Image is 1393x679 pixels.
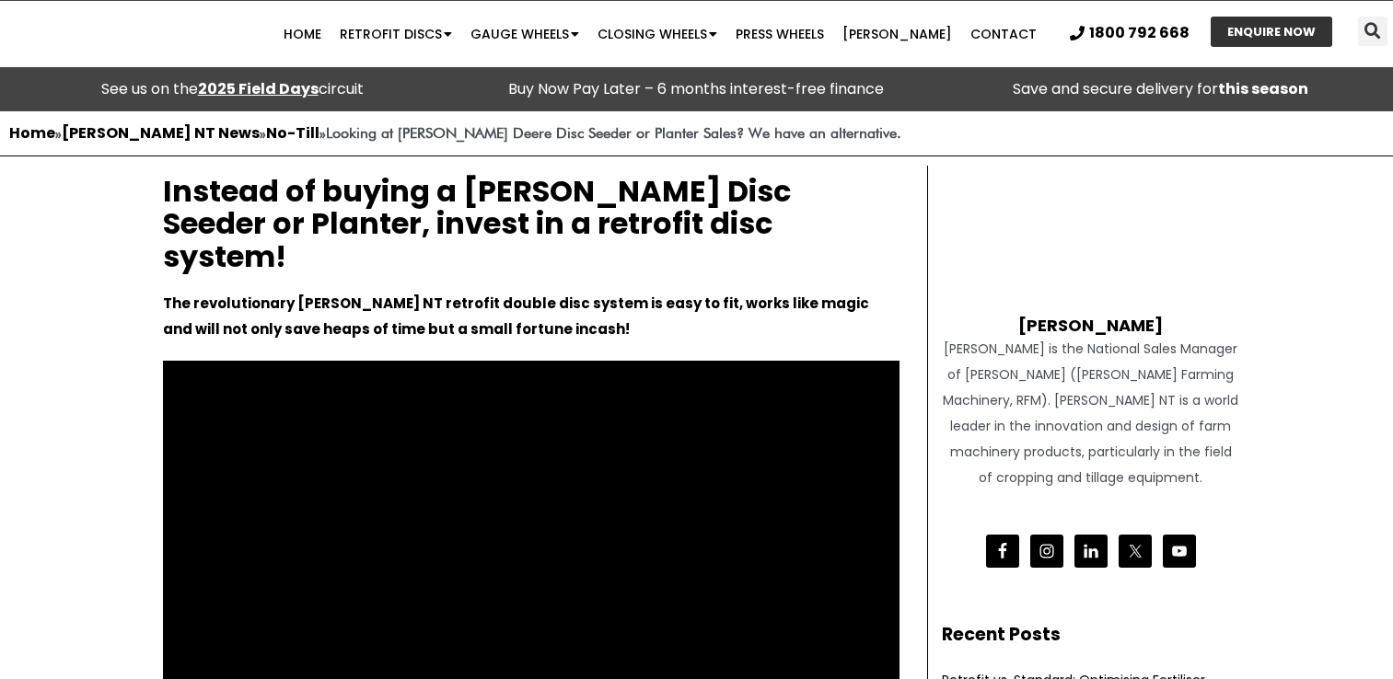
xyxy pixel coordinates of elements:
[1089,26,1190,40] span: 1800 792 668
[270,16,1050,52] nav: Menu
[961,16,1046,52] a: Contact
[163,293,869,339] strong: The revolutionary [PERSON_NAME] NT retrofit double disc system is easy to fit, works like magic a...
[9,124,901,142] span: » » »
[833,16,961,52] a: [PERSON_NAME]
[9,76,455,102] div: See us on the circuit
[1070,26,1190,40] a: 1800 792 668
[588,16,726,52] a: Closing Wheels
[198,78,319,99] a: 2025 Field Days
[461,16,588,52] a: Gauge Wheels
[331,16,461,52] a: Retrofit Discs
[62,122,260,144] a: [PERSON_NAME] NT News
[473,76,919,102] p: Buy Now Pay Later – 6 months interest-free finance
[942,622,1240,649] h2: Recent Posts
[326,124,901,142] strong: Looking at [PERSON_NAME] Deere Disc Seeder or Planter Sales? We have an alternative.
[942,297,1240,336] h4: [PERSON_NAME]
[9,122,55,144] a: Home
[266,122,319,144] a: No-Till
[726,16,833,52] a: Press Wheels
[1358,17,1387,46] div: Search
[588,319,630,339] strong: cash!
[163,175,900,272] h1: Instead of buying a [PERSON_NAME] Disc Seeder or Planter, invest in a retrofit disc system!
[942,336,1240,490] div: [PERSON_NAME] is the National Sales Manager of [PERSON_NAME] ([PERSON_NAME] Farming Machinery, RF...
[274,16,331,52] a: Home
[1227,26,1316,38] span: ENQUIRE NOW
[1211,17,1332,47] a: ENQUIRE NOW
[55,6,239,63] img: Ryan NT logo
[1218,78,1308,99] strong: this season
[938,76,1384,102] p: Save and secure delivery for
